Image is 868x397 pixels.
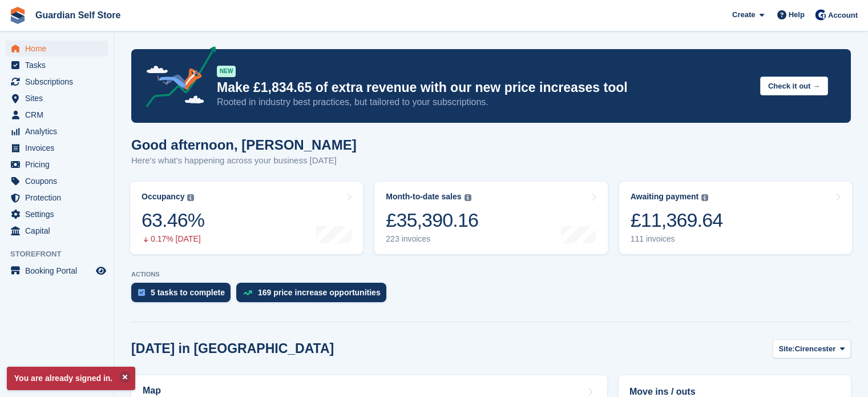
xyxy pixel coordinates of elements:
[631,234,723,244] div: 111 invoices
[631,192,699,202] div: Awaiting payment
[6,263,108,279] a: menu
[31,6,125,25] a: Guardian Self Store
[25,140,94,156] span: Invoices
[217,79,751,96] p: Make £1,834.65 of extra revenue with our new price increases tool
[25,107,94,123] span: CRM
[779,343,795,355] span: Site:
[732,9,755,21] span: Create
[136,46,216,111] img: price-adjustments-announcement-icon-8257ccfd72463d97f412b2fc003d46551f7dbcb40ab6d574587a9cd5c0d94...
[25,90,94,106] span: Sites
[236,283,392,308] a: 169 price increase opportunities
[374,182,607,254] a: Month-to-date sales £35,390.16 223 invoices
[143,386,161,396] h2: Map
[7,367,135,390] p: You are already signed in.
[217,66,236,77] div: NEW
[25,206,94,222] span: Settings
[131,137,357,153] h1: Good afternoon, [PERSON_NAME]
[131,271,851,278] p: ACTIONS
[6,41,108,57] a: menu
[795,343,836,355] span: Cirencester
[25,157,94,173] span: Pricing
[25,74,94,90] span: Subscriptions
[386,208,478,232] div: £35,390.16
[6,123,108,139] a: menu
[6,57,108,73] a: menu
[138,289,145,296] img: task-75834270c22a3079a89374b754ae025e5fb1db73e45f91037f5363f120a921f8.svg
[187,194,194,201] img: icon-info-grey-7440780725fd019a000dd9b08b2336e03edf1995a4989e88bcd33f0948082b44.svg
[243,290,252,295] img: price_increase_opportunities-93ffe204e8149a01c8c9dc8f82e8f89637d9d84a8eef4429ea346261dce0b2c0.svg
[131,341,334,356] h2: [DATE] in [GEOGRAPHIC_DATA]
[773,339,851,358] button: Site: Cirencester
[25,263,94,279] span: Booking Portal
[142,208,204,232] div: 63.46%
[25,57,94,73] span: Tasks
[142,192,184,202] div: Occupancy
[151,288,225,297] div: 5 tasks to complete
[25,123,94,139] span: Analytics
[760,77,828,95] button: Check it out →
[701,194,708,201] img: icon-info-grey-7440780725fd019a000dd9b08b2336e03edf1995a4989e88bcd33f0948082b44.svg
[9,7,26,24] img: stora-icon-8386f47178a22dfd0bd8f6a31ec36ba5ce8667c1dd55bd0f319d3a0aa187defe.svg
[131,154,357,167] p: Here's what's happening across your business [DATE]
[465,194,471,201] img: icon-info-grey-7440780725fd019a000dd9b08b2336e03edf1995a4989e88bcd33f0948082b44.svg
[386,192,461,202] div: Month-to-date sales
[25,223,94,239] span: Capital
[828,10,858,21] span: Account
[6,74,108,90] a: menu
[94,264,108,278] a: Preview store
[6,107,108,123] a: menu
[131,283,236,308] a: 5 tasks to complete
[6,157,108,173] a: menu
[789,9,805,21] span: Help
[217,96,751,109] p: Rooted in industry best practices, but tailored to your subscriptions.
[6,140,108,156] a: menu
[142,234,204,244] div: 0.17% [DATE]
[130,182,363,254] a: Occupancy 63.46% 0.17% [DATE]
[386,234,478,244] div: 223 invoices
[258,288,381,297] div: 169 price increase opportunities
[619,182,852,254] a: Awaiting payment £11,369.64 111 invoices
[631,208,723,232] div: £11,369.64
[815,9,826,21] img: Tom Scott
[6,206,108,222] a: menu
[25,41,94,57] span: Home
[6,173,108,189] a: menu
[6,223,108,239] a: menu
[25,173,94,189] span: Coupons
[6,90,108,106] a: menu
[10,248,114,260] span: Storefront
[25,190,94,206] span: Protection
[6,190,108,206] a: menu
